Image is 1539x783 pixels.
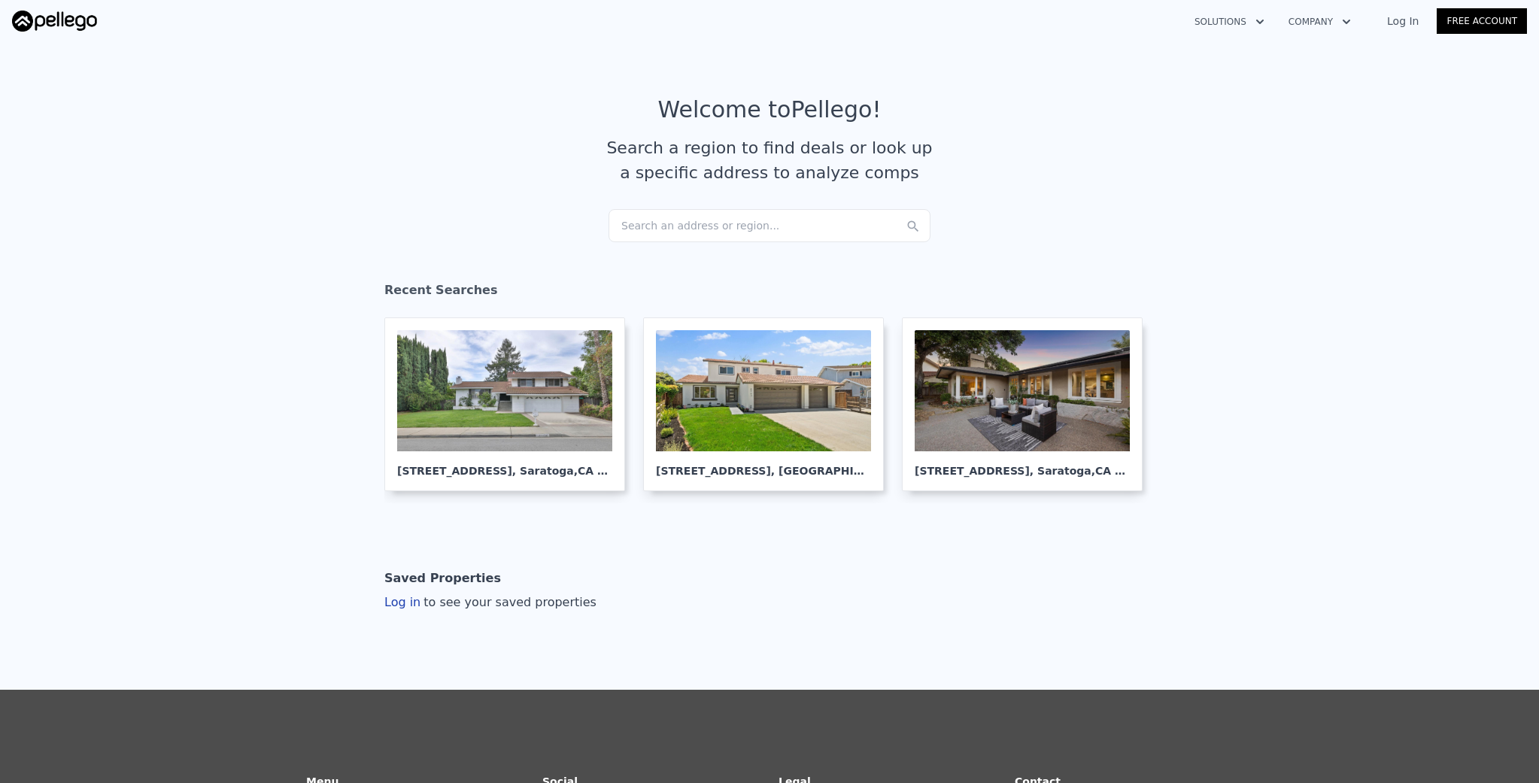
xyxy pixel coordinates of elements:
div: [STREET_ADDRESS] , Saratoga [397,451,612,478]
div: Log in [384,593,596,612]
a: Free Account [1437,8,1527,34]
div: Search an address or region... [609,209,930,242]
a: [STREET_ADDRESS], Saratoga,CA 95070 [384,317,637,491]
span: to see your saved properties [420,595,596,609]
div: [STREET_ADDRESS] , [GEOGRAPHIC_DATA] [656,451,871,478]
div: Welcome to Pellego ! [658,96,882,123]
button: Company [1276,8,1363,35]
div: Saved Properties [384,563,501,593]
img: Pellego [12,11,97,32]
span: , CA 95070 [574,465,634,477]
a: [STREET_ADDRESS], Saratoga,CA 95070 [902,317,1155,491]
div: [STREET_ADDRESS] , Saratoga [915,451,1130,478]
button: Solutions [1182,8,1276,35]
a: [STREET_ADDRESS], [GEOGRAPHIC_DATA] [643,317,896,491]
span: , CA 95070 [1091,465,1152,477]
div: Recent Searches [384,269,1155,317]
div: Search a region to find deals or look up a specific address to analyze comps [601,135,938,185]
a: Log In [1369,14,1437,29]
